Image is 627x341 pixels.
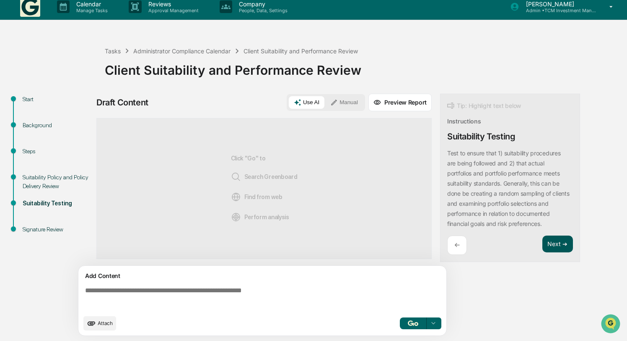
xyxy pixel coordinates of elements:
p: ← [454,241,460,249]
div: Administrator Compliance Calendar [133,47,231,55]
div: 🖐️ [8,107,15,113]
div: 🔎 [8,123,15,129]
div: Steps [23,147,91,156]
p: Test to ensure that 1) suitability procedures are being followed and 2) that actual portfolios an... [447,150,569,227]
span: Perform analysis [231,212,289,222]
button: upload document [83,316,116,331]
a: 🖐️Preclearance [5,102,57,118]
div: Signature Review [23,225,91,234]
div: Suitability Testing [447,131,515,142]
p: Company [232,0,292,8]
button: Start new chat [142,67,153,77]
div: 🗄️ [61,107,67,113]
img: Web [231,192,241,202]
p: [PERSON_NAME] [519,0,597,8]
div: Tip: Highlight text below [447,101,521,111]
img: Analysis [231,212,241,222]
img: Go [408,320,418,326]
div: We're available if you need us! [28,73,106,79]
button: Use AI [289,96,324,109]
span: Search Greenboard [231,172,298,182]
a: 🔎Data Lookup [5,118,56,134]
button: Manual [325,96,363,109]
div: Draft Content [96,97,148,108]
span: Attach [98,320,113,326]
p: Admin • TCM Investment Management [519,8,597,13]
img: 1746055101610-c473b297-6a78-478c-a979-82029cc54cd1 [8,64,23,79]
input: Clear [22,38,138,47]
div: Start [23,95,91,104]
button: Preview Report [368,94,432,111]
p: How can we help? [8,18,153,31]
a: Powered byPylon [59,142,101,149]
div: Suitability Testing [23,199,91,208]
a: 🗄️Attestations [57,102,107,118]
span: Pylon [83,142,101,149]
button: Next ➔ [542,236,573,253]
div: Instructions [447,118,481,125]
div: Client Suitability and Performance Review [244,47,358,55]
iframe: Open customer support [600,313,623,336]
p: Reviews [142,0,203,8]
div: Suitability Policy and Policy Delivery Review [23,173,91,191]
div: Tasks [105,47,121,55]
img: Search [231,172,241,182]
span: Preclearance [17,106,54,114]
div: Background [23,121,91,130]
div: Add Content [83,271,441,281]
span: Data Lookup [17,122,53,130]
p: Calendar [70,0,112,8]
span: Attestations [69,106,104,114]
p: People, Data, Settings [232,8,292,13]
p: Approval Management [142,8,203,13]
div: Client Suitability and Performance Review [105,56,623,78]
button: Go [400,317,427,329]
span: Find from web [231,192,282,202]
p: Manage Tasks [70,8,112,13]
div: Start new chat [28,64,137,73]
div: Click "Go" to [231,132,298,245]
